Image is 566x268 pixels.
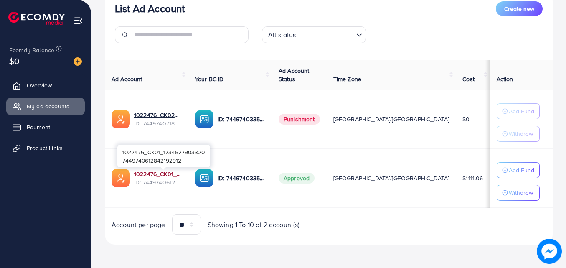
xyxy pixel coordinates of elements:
input: Search for option [299,27,353,41]
img: ic-ads-acc.e4c84228.svg [112,110,130,128]
p: ID: 7449740335716761616 [218,114,265,124]
img: ic-ba-acc.ded83a64.svg [195,110,213,128]
button: Withdraw [497,185,540,201]
span: Payment [27,123,50,131]
button: Add Fund [497,162,540,178]
span: ID: 7449740718454915089 [134,119,182,128]
span: Ad Account Status [279,66,310,83]
span: Ecomdy Balance [9,46,54,54]
div: <span class='underline'>1022476_CK02_1734527935209</span></br>7449740718454915089 [134,111,182,128]
span: Approved [279,173,315,184]
span: All status [267,29,298,41]
span: $0 [9,55,19,67]
span: Overview [27,81,52,89]
span: Your BC ID [195,75,224,83]
a: 1022476_CK01_1734527903320 [134,170,182,178]
a: Payment [6,119,85,135]
span: Create new [504,5,534,13]
div: 7449740612842192912 [117,145,210,167]
p: ID: 7449740335716761616 [218,173,265,183]
a: Product Links [6,140,85,156]
span: ID: 7449740612842192912 [134,178,182,186]
p: Withdraw [509,129,533,139]
img: logo [8,12,65,25]
a: My ad accounts [6,98,85,115]
a: Overview [6,77,85,94]
img: ic-ads-acc.e4c84228.svg [112,169,130,187]
h3: List Ad Account [115,3,185,15]
span: Ad Account [112,75,142,83]
span: Time Zone [333,75,361,83]
span: $0 [462,115,470,123]
a: 1022476_CK02_1734527935209 [134,111,182,119]
span: [GEOGRAPHIC_DATA]/[GEOGRAPHIC_DATA] [333,174,449,182]
button: Add Fund [497,103,540,119]
p: Withdraw [509,188,533,198]
span: Cost [462,75,475,83]
img: menu [74,16,83,26]
img: ic-ba-acc.ded83a64.svg [195,169,213,187]
span: Action [497,75,513,83]
p: Add Fund [509,165,534,175]
span: 1022476_CK01_1734527903320 [122,148,205,156]
span: Showing 1 To 10 of 2 account(s) [208,220,300,230]
img: image [537,239,562,264]
span: My ad accounts [27,102,69,110]
span: Punishment [279,114,320,125]
span: [GEOGRAPHIC_DATA]/[GEOGRAPHIC_DATA] [333,115,449,123]
img: image [74,57,82,66]
span: Product Links [27,144,63,152]
p: Add Fund [509,106,534,116]
button: Withdraw [497,126,540,142]
div: Search for option [262,26,366,43]
button: Create new [496,1,543,16]
span: Account per page [112,220,165,230]
span: $1111.06 [462,174,483,182]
